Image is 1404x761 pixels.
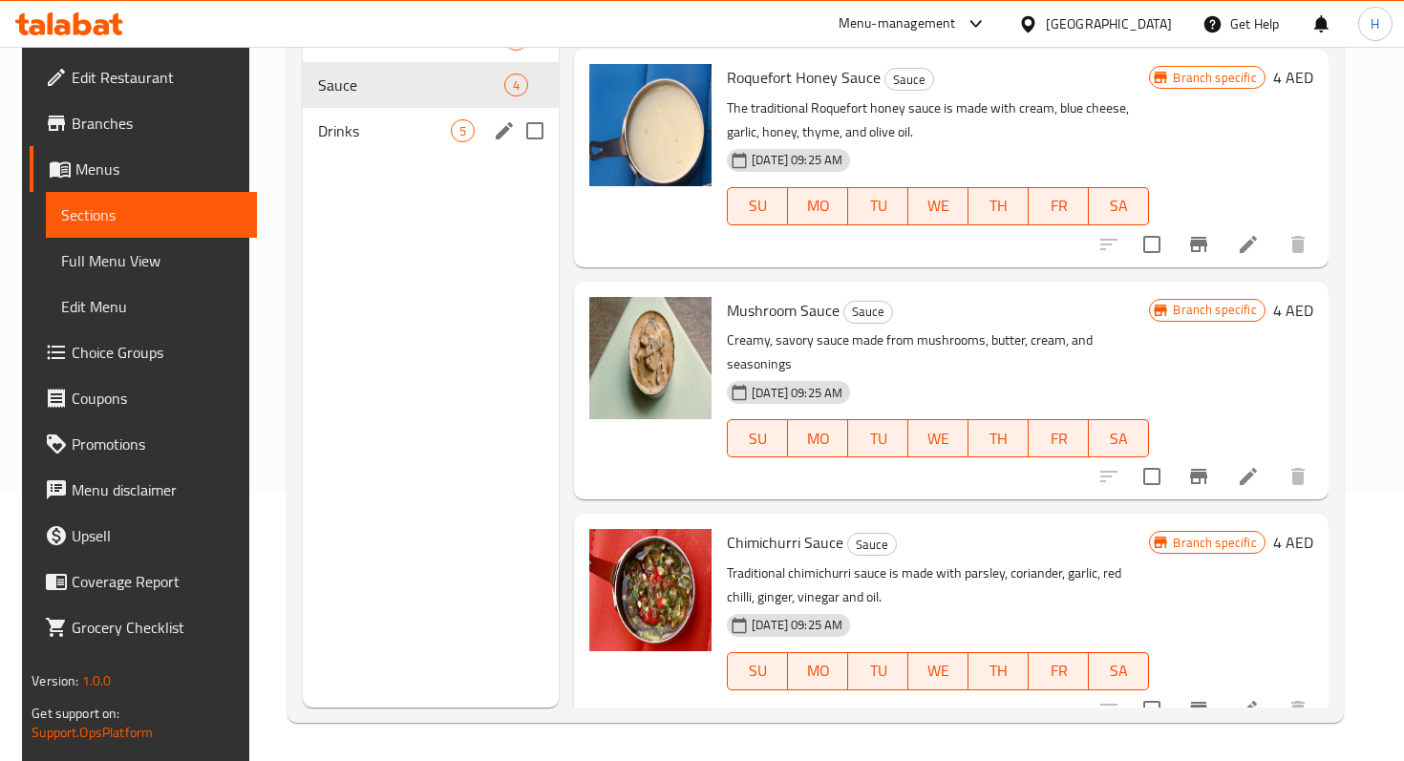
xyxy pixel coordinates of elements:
[1036,657,1081,685] span: FR
[1132,689,1172,729] span: Select to update
[1176,687,1222,732] button: Branch-specific-item
[968,652,1029,690] button: TH
[1237,233,1260,256] a: Edit menu item
[30,604,256,650] a: Grocery Checklist
[30,146,256,192] a: Menus
[848,419,908,457] button: TU
[1237,465,1260,488] a: Edit menu item
[908,187,968,225] button: WE
[46,238,256,284] a: Full Menu View
[61,295,241,318] span: Edit Menu
[61,203,241,226] span: Sections
[916,192,961,220] span: WE
[72,433,241,455] span: Promotions
[504,74,528,96] div: items
[46,284,256,329] a: Edit Menu
[1273,529,1313,556] h6: 4 AED
[843,301,893,324] div: Sauce
[744,384,850,402] span: [DATE] 09:25 AM
[1273,64,1313,91] h6: 4 AED
[856,425,901,453] span: TU
[968,187,1029,225] button: TH
[848,652,908,690] button: TU
[1237,698,1260,721] a: Edit menu item
[1036,425,1081,453] span: FR
[451,119,475,142] div: items
[1096,657,1141,685] span: SA
[916,425,961,453] span: WE
[1029,652,1089,690] button: FR
[976,657,1021,685] span: TH
[844,301,892,323] span: Sauce
[72,478,241,501] span: Menu disclaimer
[1029,187,1089,225] button: FR
[1046,13,1172,34] div: [GEOGRAPHIC_DATA]
[589,529,712,651] img: Chimichurri Sauce
[1132,224,1172,264] span: Select to update
[303,9,560,161] nav: Menu sections
[976,425,1021,453] span: TH
[30,100,256,146] a: Branches
[1089,419,1149,457] button: SA
[847,533,897,556] div: Sauce
[32,701,119,726] span: Get support on:
[727,652,788,690] button: SU
[1096,192,1141,220] span: SA
[908,652,968,690] button: WE
[856,192,901,220] span: TU
[30,421,256,467] a: Promotions
[968,419,1029,457] button: TH
[1132,456,1172,497] span: Select to update
[788,419,848,457] button: MO
[30,513,256,559] a: Upsell
[727,528,843,557] span: Chimichurri Sauce
[1165,69,1264,87] span: Branch specific
[490,116,519,145] button: edit
[505,76,527,95] span: 4
[796,192,840,220] span: MO
[796,425,840,453] span: MO
[735,192,780,220] span: SU
[744,616,850,634] span: [DATE] 09:25 AM
[1089,652,1149,690] button: SA
[744,151,850,169] span: [DATE] 09:25 AM
[735,425,780,453] span: SU
[856,657,901,685] span: TU
[1275,687,1321,732] button: delete
[32,668,78,693] span: Version:
[452,122,474,140] span: 5
[727,561,1149,609] p: Traditional chimichurri sauce is made with parsley, coriander, garlic, red chilli, ginger, vinega...
[72,112,241,135] span: Branches
[30,329,256,375] a: Choice Groups
[75,158,241,180] span: Menus
[1273,297,1313,324] h6: 4 AED
[788,187,848,225] button: MO
[1089,187,1149,225] button: SA
[303,108,560,154] div: Drinks5edit
[1275,454,1321,499] button: delete
[30,467,256,513] a: Menu disclaimer
[1165,301,1264,319] span: Branch specific
[727,187,788,225] button: SU
[788,652,848,690] button: MO
[589,64,712,186] img: Roquefort Honey Sauce
[727,96,1149,144] p: The traditional Roquefort honey sauce is made with cream, blue cheese, garlic, honey, thyme, and ...
[1165,534,1264,552] span: Branch specific
[1371,13,1379,34] span: H
[727,63,881,92] span: Roquefort Honey Sauce
[303,62,560,108] div: Sauce4
[318,119,451,142] span: Drinks
[72,616,241,639] span: Grocery Checklist
[848,187,908,225] button: TU
[839,12,956,35] div: Menu-management
[976,192,1021,220] span: TH
[46,192,256,238] a: Sections
[32,720,153,745] a: Support.OpsPlatform
[72,66,241,89] span: Edit Restaurant
[1029,419,1089,457] button: FR
[30,54,256,100] a: Edit Restaurant
[318,74,504,96] span: Sauce
[1176,454,1222,499] button: Branch-specific-item
[30,559,256,604] a: Coverage Report
[589,297,712,419] img: Mushroom Sauce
